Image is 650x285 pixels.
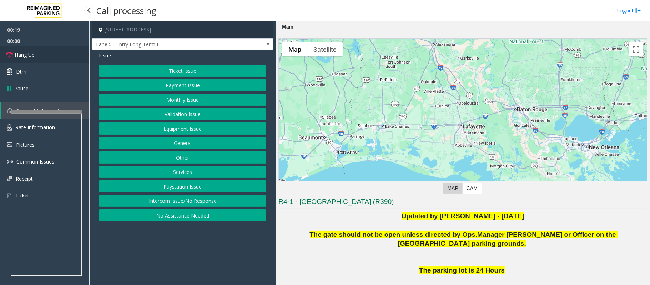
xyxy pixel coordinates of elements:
[99,195,266,207] button: Intercom Issue/No Response
[635,7,641,14] img: logout
[16,68,28,75] span: Dtmf
[278,197,647,209] h3: R4-1 - [GEOGRAPHIC_DATA] (R390)
[307,42,343,56] button: Show satellite imagery
[7,124,12,131] img: 'icon'
[99,137,266,149] button: General
[398,231,618,247] span: Manager [PERSON_NAME] or Officer on the [GEOGRAPHIC_DATA] parking grounds.
[617,7,641,14] a: Logout
[443,183,463,194] label: Map
[99,122,266,135] button: Equipment Issue
[92,21,273,38] h4: [STREET_ADDRESS]
[99,52,111,59] span: Issue
[99,166,266,178] button: Services
[99,151,266,164] button: Other
[14,85,29,92] span: Pause
[92,39,237,50] span: Lane 5 - Entry Long Term E
[99,65,266,77] button: Ticket Issue
[93,2,160,19] h3: Call processing
[99,94,266,106] button: Monthly Issue
[15,51,35,59] span: Hang Up
[280,21,295,33] div: Main
[7,108,12,113] img: 'icon'
[99,180,266,192] button: Paystation Issue
[462,183,482,194] label: CAM
[99,209,266,221] button: No Assistance Needed
[16,107,68,114] span: General Information
[402,212,524,220] span: Updated by [PERSON_NAME] - [DATE]
[419,266,504,274] span: The parking lot is 24 Hours
[458,115,468,128] div: 200 Terminal Drive, Lafayette, LA
[99,79,266,91] button: Payment Issue
[7,142,12,147] img: 'icon'
[310,231,478,238] span: The gate should not be open unless directed by Ops.
[7,192,12,199] img: 'icon'
[629,42,643,56] button: Toggle fullscreen view
[7,159,13,165] img: 'icon'
[282,42,307,56] button: Show street map
[7,176,12,181] img: 'icon'
[99,108,266,120] button: Validation Issue
[1,102,89,119] a: General Information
